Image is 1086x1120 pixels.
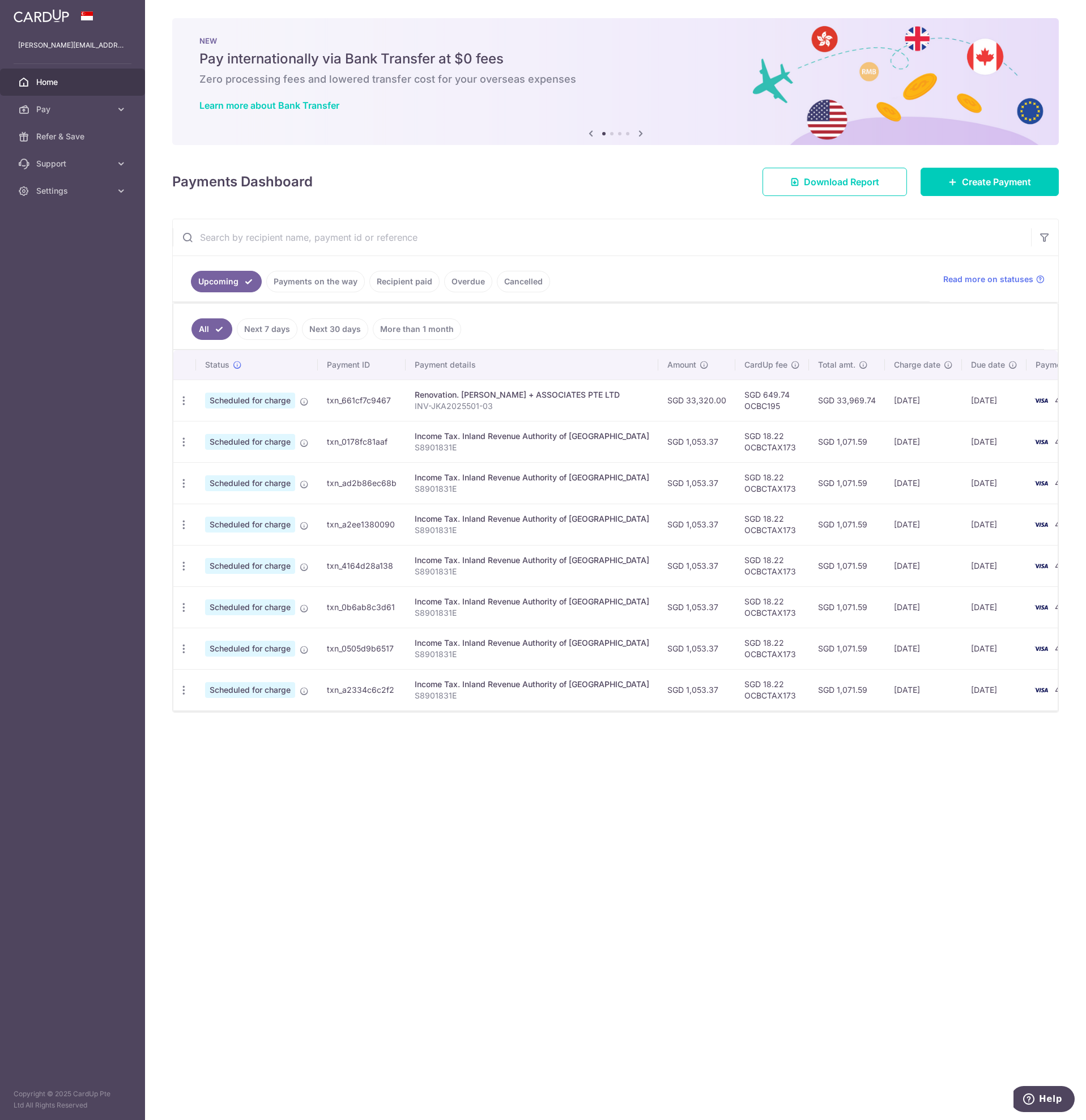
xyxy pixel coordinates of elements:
img: Bank Card [1030,683,1053,697]
td: [DATE] [885,421,962,462]
p: S8901831E [415,690,649,701]
h5: Pay internationally via Bank Transfer at $0 fees [199,50,1032,68]
iframe: Opens a widget where you can find more information [1013,1086,1075,1114]
p: S8901831E [415,442,649,453]
span: Download Report [804,175,879,189]
div: Income Tax. Inland Revenue Authority of [GEOGRAPHIC_DATA] [415,431,649,442]
td: SGD 1,071.59 [809,504,885,545]
td: [DATE] [962,380,1027,421]
img: Bank transfer banner [172,18,1059,145]
a: Create Payment [921,168,1059,196]
td: txn_ad2b86ec68b [318,462,406,504]
p: S8901831E [415,483,649,495]
span: 4424 [1055,644,1075,653]
input: Search by recipient name, payment id or reference [173,219,1031,255]
span: Settings [36,185,111,197]
img: Bank Card [1030,435,1053,449]
span: Refer & Save [36,131,111,142]
span: Scheduled for charge [205,641,295,657]
td: [DATE] [962,586,1027,628]
a: Read more on statuses [943,274,1045,285]
span: Scheduled for charge [205,517,295,533]
span: Support [36,158,111,169]
span: Create Payment [962,175,1031,189]
td: SGD 1,071.59 [809,628,885,669]
span: Scheduled for charge [205,682,295,698]
td: SGD 18.22 OCBCTAX173 [735,421,809,462]
span: Status [205,359,229,371]
td: txn_0178fc81aaf [318,421,406,462]
h4: Payments Dashboard [172,172,313,192]
img: Bank Card [1030,394,1053,407]
a: Recipient paid [369,271,440,292]
td: SGD 33,969.74 [809,380,885,421]
th: Payment ID [318,350,406,380]
a: Learn more about Bank Transfer [199,100,339,111]
td: SGD 18.22 OCBCTAX173 [735,545,809,586]
td: txn_0505d9b6517 [318,628,406,669]
img: Bank Card [1030,559,1053,573]
td: SGD 1,071.59 [809,462,885,504]
td: txn_a2334c6c2f2 [318,669,406,710]
span: Total amt. [818,359,855,371]
a: Overdue [444,271,492,292]
a: Next 7 days [237,318,297,340]
td: SGD 1,053.37 [658,545,735,586]
span: Amount [667,359,696,371]
td: SGD 1,053.37 [658,504,735,545]
p: INV-JKA2025501-03 [415,401,649,412]
td: [DATE] [962,628,1027,669]
img: Bank Card [1030,601,1053,614]
img: CardUp [14,9,69,23]
h6: Zero processing fees and lowered transfer cost for your overseas expenses [199,73,1032,86]
p: S8901831E [415,525,649,536]
span: 4424 [1055,602,1075,612]
td: [DATE] [962,504,1027,545]
p: [PERSON_NAME][EMAIL_ADDRESS][DOMAIN_NAME] [18,40,127,51]
a: Cancelled [497,271,550,292]
td: [DATE] [962,462,1027,504]
td: SGD 1,053.37 [658,628,735,669]
div: Income Tax. Inland Revenue Authority of [GEOGRAPHIC_DATA] [415,637,649,649]
td: SGD 1,053.37 [658,421,735,462]
div: Income Tax. Inland Revenue Authority of [GEOGRAPHIC_DATA] [415,555,649,566]
div: Income Tax. Inland Revenue Authority of [GEOGRAPHIC_DATA] [415,472,649,483]
td: txn_a2ee1380090 [318,504,406,545]
span: 4424 [1055,685,1075,695]
td: SGD 1,071.59 [809,669,885,710]
a: Download Report [763,168,907,196]
td: SGD 33,320.00 [658,380,735,421]
span: Due date [971,359,1005,371]
span: CardUp fee [744,359,787,371]
p: NEW [199,36,1032,45]
a: Next 30 days [302,318,368,340]
a: More than 1 month [373,318,461,340]
div: Income Tax. Inland Revenue Authority of [GEOGRAPHIC_DATA] [415,513,649,525]
td: SGD 1,053.37 [658,669,735,710]
img: Bank Card [1030,518,1053,531]
span: 4424 [1055,519,1075,529]
span: Read more on statuses [943,274,1033,285]
span: Pay [36,104,111,115]
span: Scheduled for charge [205,434,295,450]
span: Scheduled for charge [205,599,295,615]
div: Income Tax. Inland Revenue Authority of [GEOGRAPHIC_DATA] [415,679,649,690]
td: [DATE] [885,545,962,586]
td: txn_661cf7c9467 [318,380,406,421]
a: Payments on the way [266,271,365,292]
span: 4424 [1055,561,1075,570]
span: Scheduled for charge [205,558,295,574]
span: Scheduled for charge [205,475,295,491]
img: Bank Card [1030,476,1053,490]
td: [DATE] [885,504,962,545]
a: All [191,318,232,340]
span: Home [36,76,111,88]
td: SGD 18.22 OCBCTAX173 [735,462,809,504]
td: SGD 1,071.59 [809,421,885,462]
td: SGD 18.22 OCBCTAX173 [735,628,809,669]
td: SGD 18.22 OCBCTAX173 [735,586,809,628]
td: SGD 1,071.59 [809,586,885,628]
td: txn_4164d28a138 [318,545,406,586]
span: Charge date [894,359,940,371]
td: [DATE] [885,628,962,669]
